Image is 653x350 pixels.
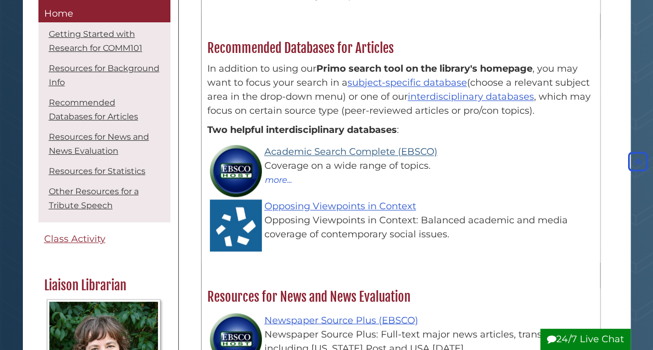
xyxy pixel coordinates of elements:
[49,187,139,211] a: Other Resources for a Tribute Speech
[348,77,467,88] a: subject-specific database
[625,156,650,168] a: Back to Top
[44,8,73,19] span: Home
[49,64,159,88] a: Resources for Background Info
[264,146,437,157] a: Academic Search Complete (EBSCO)
[218,213,594,241] div: Opposing Viewpoints in Context: Balanced academic and media coverage of contemporary social issues.
[38,228,170,251] a: Class Activity
[49,132,149,156] a: Resources for News and News Evaluation
[207,124,397,136] strong: Two helpful interdisciplinary databases
[218,159,594,173] div: Coverage on a wide range of topics.
[264,173,292,186] button: more...
[264,314,418,326] a: Newspaper Source Plus (EBSCO)
[202,40,599,57] h2: Recommended Databases for Articles
[49,30,142,53] a: Getting Started with Research for COMM101
[207,123,594,137] p: :
[540,329,631,350] button: 24/7 Live Chat
[316,63,532,74] b: Primo search tool on the library's homepage
[207,62,594,118] p: In addition to using our , you may want to focus your search in a (choose a relevant subject area...
[49,167,145,177] a: Resources for Statistics
[408,91,534,102] a: interdisciplinary databases
[49,98,138,122] a: Recommended Databases for Articles
[44,234,105,245] span: Class Activity
[202,289,599,305] h2: Resources for News and News Evaluation
[39,277,169,294] h2: Liaison Librarian
[264,200,416,212] a: Opposing Viewpoints in Context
